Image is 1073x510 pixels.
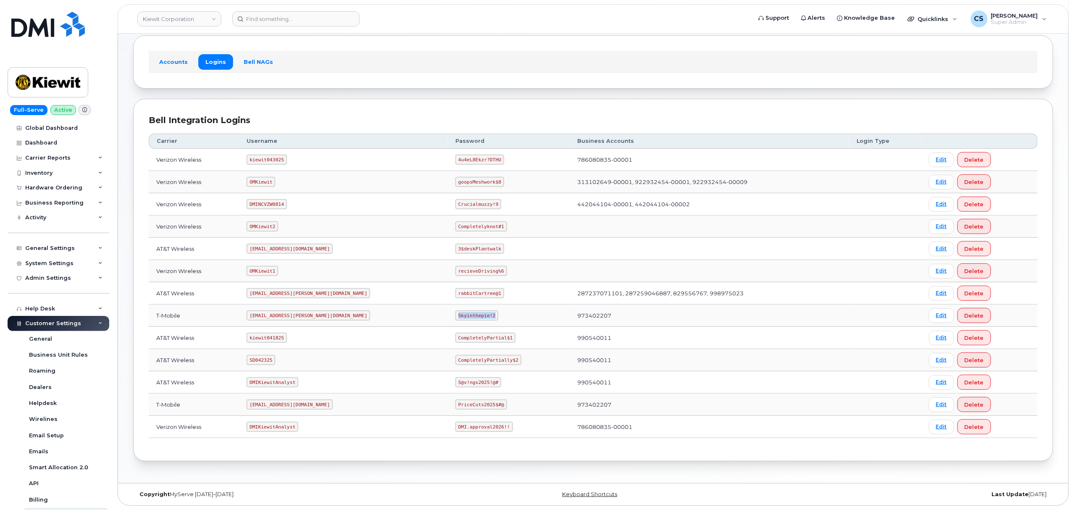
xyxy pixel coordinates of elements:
span: Delete [965,379,984,386]
a: Kiewit Corporation [137,11,221,26]
code: SD042325 [247,355,275,365]
span: CS [974,14,984,24]
td: 442044104-00001, 442044104-00002 [570,193,849,216]
a: Edit [929,397,954,412]
th: Business Accounts [570,134,849,149]
span: Delete [965,312,984,320]
a: Edit [929,242,954,256]
span: Delete [965,289,984,297]
code: kiewit041825 [247,333,287,343]
a: Edit [929,219,954,234]
code: [EMAIL_ADDRESS][DOMAIN_NAME] [247,400,333,410]
button: Delete [957,152,991,167]
a: Edit [929,197,954,212]
code: recieveDriving%6 [455,266,507,276]
td: 990540011 [570,349,849,371]
div: MyServe [DATE]–[DATE] [133,491,440,498]
td: AT&T Wireless [149,238,239,260]
span: Delete [965,401,984,409]
code: rabbitCartree@1 [455,288,504,298]
td: AT&T Wireless [149,349,239,371]
td: Verizon Wireless [149,216,239,238]
div: [DATE] [747,491,1053,498]
code: kiewit043025 [247,155,287,165]
div: Quicklinks [902,11,963,27]
code: [EMAIL_ADDRESS][DOMAIN_NAME] [247,244,333,254]
span: Knowledge Base [844,14,895,22]
td: Verizon Wireless [149,193,239,216]
td: 973402207 [570,394,849,416]
th: Password [448,134,570,149]
strong: Last Update [992,491,1029,497]
span: Delete [965,200,984,208]
span: Quicklinks [918,16,949,22]
span: Delete [965,267,984,275]
a: Edit [929,264,954,279]
td: 990540011 [570,327,849,349]
code: [EMAIL_ADDRESS][PERSON_NAME][DOMAIN_NAME] [247,310,370,321]
code: CompletelyPartial$1 [455,333,515,343]
a: Logins [198,54,233,69]
code: 3$deskPlantwalk [455,244,504,254]
a: Alerts [795,10,831,26]
a: Edit [929,420,954,434]
div: Bell Integration Logins [149,114,1038,126]
td: 786080835-00001 [570,149,849,171]
button: Delete [957,197,991,212]
button: Delete [957,352,991,368]
td: AT&T Wireless [149,327,239,349]
span: Delete [965,156,984,164]
a: Bell NAGs [237,54,280,69]
td: Verizon Wireless [149,260,239,282]
iframe: Messenger Launcher [1036,473,1067,504]
strong: Copyright [139,491,170,497]
span: Delete [965,223,984,231]
td: T-Mobile [149,305,239,327]
button: Delete [957,219,991,234]
a: Support [752,10,795,26]
button: Delete [957,330,991,345]
th: Login Type [849,134,921,149]
a: Keyboard Shortcuts [563,491,618,497]
span: Delete [965,423,984,431]
a: Edit [929,152,954,167]
span: Delete [965,245,984,253]
code: goopsMeshwork$8 [455,177,504,187]
span: Support [765,14,789,22]
td: 973402207 [570,305,849,327]
div: Chris Smith [965,11,1053,27]
a: Edit [929,308,954,323]
code: DMIKiewitAnalyst [247,422,298,432]
code: Completelyknot#1 [455,221,507,231]
code: 4u4eL8Ekzr?DTHU [455,155,504,165]
button: Delete [957,419,991,434]
button: Delete [957,308,991,323]
span: Alerts [808,14,826,22]
td: 313102649-00001, 922932454-00001, 922932454-00009 [570,171,849,193]
span: Delete [965,356,984,364]
code: OMKiewit1 [247,266,278,276]
span: Super Admin [991,19,1038,26]
a: Knowledge Base [831,10,901,26]
button: Delete [957,397,991,412]
a: Edit [929,175,954,189]
code: DMIKiewitAnalyst [247,377,298,387]
code: [EMAIL_ADDRESS][PERSON_NAME][DOMAIN_NAME] [247,288,370,298]
button: Delete [957,174,991,189]
td: Verizon Wireless [149,171,239,193]
code: S@v!ngs2025!@# [455,377,501,387]
code: OMKiewit [247,177,275,187]
td: AT&T Wireless [149,282,239,305]
td: 786080835-00001 [570,416,849,438]
button: Delete [957,375,991,390]
code: DMINCVZW0814 [247,199,287,209]
a: Edit [929,286,954,301]
td: T-Mobile [149,394,239,416]
td: Verizon Wireless [149,416,239,438]
th: Username [239,134,448,149]
a: Edit [929,375,954,390]
code: Skyinthepie!2 [455,310,498,321]
span: Delete [965,334,984,342]
button: Delete [957,263,991,279]
td: Verizon Wireless [149,149,239,171]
